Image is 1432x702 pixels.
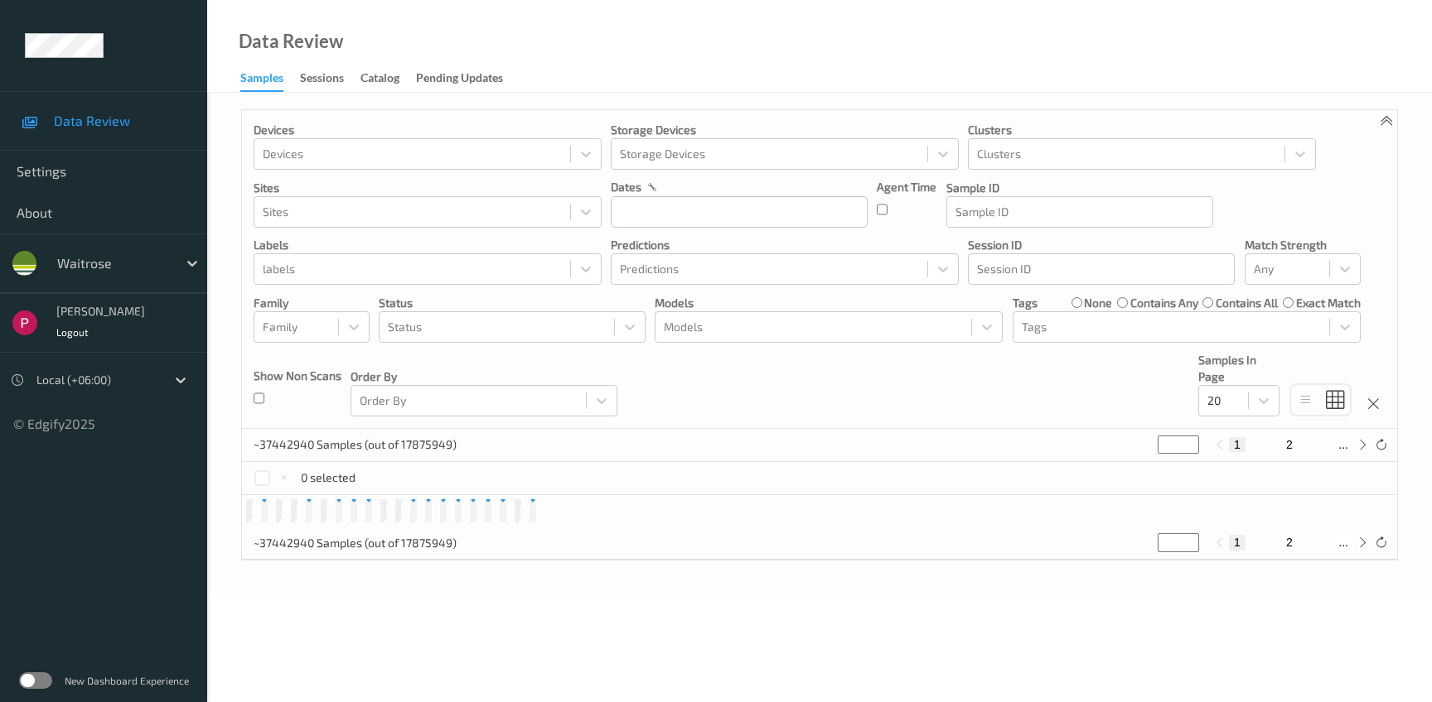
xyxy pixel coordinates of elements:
p: Models [655,295,1003,311]
p: ~37442940 Samples (out of 17875949) [254,535,457,551]
p: Devices [254,122,602,138]
a: Pending Updates [416,67,520,90]
button: 2 [1281,437,1298,452]
p: Sample ID [946,180,1213,196]
label: contains all [1216,295,1278,311]
p: Order By [351,368,617,385]
div: Sessions [300,70,344,90]
label: exact match [1296,295,1361,311]
a: Samples [240,67,300,92]
div: Catalog [360,70,399,90]
p: Match Strength [1245,237,1361,253]
p: Sites [254,180,602,196]
p: Clusters [968,122,1316,138]
p: labels [254,237,602,253]
p: Show Non Scans [254,368,341,384]
p: Samples In Page [1198,352,1280,385]
label: contains any [1130,295,1198,311]
p: Status [379,295,646,311]
p: Tags [1013,295,1038,311]
button: 2 [1281,535,1298,550]
button: 1 [1229,535,1246,550]
p: 0 selected [301,469,356,486]
button: ... [1333,535,1353,550]
div: Pending Updates [416,70,503,90]
p: Agent Time [877,179,936,195]
p: Predictions [611,237,959,253]
label: none [1084,295,1112,311]
a: Sessions [300,67,360,90]
a: Catalog [360,67,416,90]
p: Family [254,295,370,311]
p: Storage Devices [611,122,959,138]
button: ... [1333,437,1353,452]
p: ~37442940 Samples (out of 17875949) [254,436,457,453]
p: Session ID [968,237,1235,253]
div: Samples [240,70,283,92]
div: Data Review [239,33,343,50]
p: dates [611,179,641,195]
button: 1 [1229,437,1246,452]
